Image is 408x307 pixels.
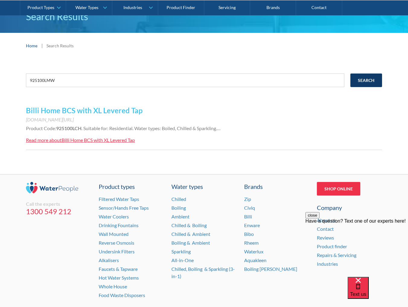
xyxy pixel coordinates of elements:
a: Faucets & Tapware [99,266,138,272]
input: Search [350,74,382,87]
a: Read more aboutBilli Home BCS with XL Levered Tap [26,136,135,144]
strong: 925100LCH [56,125,81,131]
a: Zip [244,196,251,202]
a: Sensor/Hands Free Taps [99,205,149,211]
a: 1300 549 212 [26,207,91,216]
div: Brands [244,182,309,191]
a: Food Waste Disposers [99,292,145,298]
div: Read more about [26,137,62,143]
a: Ambient [171,214,190,219]
div: Product Types [27,5,54,10]
a: Water Coolers [99,214,129,219]
div: Industries [123,5,142,10]
a: Boiling [171,205,186,211]
a: Filtered Water Taps [99,196,139,202]
a: Sparkling [171,249,191,254]
span: Product Code: [26,125,56,131]
div: | [40,42,43,49]
span: . Suitable for: Residential. Water types: Boiled, Chilled & Sparkling. [81,125,217,131]
a: Boiling [PERSON_NAME] [244,266,297,272]
a: Home [26,42,37,49]
a: Reverse Osmosis [99,240,134,246]
a: Aquakleen [244,257,266,263]
div: Call the experts [26,201,91,207]
a: Alkalisers [99,257,119,263]
a: Bibo [244,231,254,237]
a: Shop Online [317,182,360,196]
a: Hot Water Systems [99,275,139,280]
a: Waterlux [244,249,263,254]
a: Product types [99,182,164,191]
a: Rheem [244,240,259,246]
a: Whole House [99,284,127,289]
h1: Search Results [26,9,382,24]
a: Chilled, Boiling & Sparkling (3-in-1) [171,266,235,279]
span: … [217,125,221,131]
a: Wall Mounted [99,231,129,237]
div: Billi Home BCS with XL Levered Tap [62,137,135,143]
a: Drinking Fountains [99,222,139,228]
div: [DOMAIN_NAME][URL] [26,116,382,123]
div: Search Results [46,42,74,49]
a: Chilled & Boiling [171,222,207,228]
a: Civiq [244,205,255,211]
a: Billi Home BCS with XL Levered Tap [26,106,143,115]
div: Company [317,203,382,212]
a: Undersink Filters [99,249,135,254]
a: Billi [244,214,252,219]
iframe: podium webchat widget prompt [305,212,408,284]
a: Chilled [171,196,186,202]
a: Water types [171,182,237,191]
a: Enware [244,222,260,228]
input: e.g. chilled water cooler [26,74,344,87]
iframe: podium webchat widget bubble [348,277,408,307]
a: Chilled & Ambient [171,231,210,237]
a: All-in-One [171,257,194,263]
div: Water Types [75,5,98,10]
a: Boiling & Ambient [171,240,210,246]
